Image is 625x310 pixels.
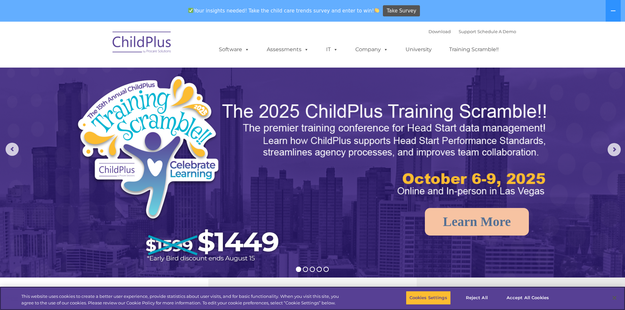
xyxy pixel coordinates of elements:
a: IT [320,43,344,56]
a: Company [349,43,395,56]
button: Close [607,291,622,305]
span: Phone number [91,70,119,75]
a: Support [459,29,476,34]
a: Software [212,43,256,56]
font: | [428,29,516,34]
a: University [399,43,438,56]
img: 👏 [374,8,379,13]
button: Cookies Settings [406,291,451,305]
a: Schedule A Demo [477,29,516,34]
a: Training Scramble!! [443,43,505,56]
a: Assessments [260,43,315,56]
img: ChildPlus by Procare Solutions [109,27,175,60]
span: Your insights needed! Take the child care trends survey and enter to win! [186,4,382,17]
button: Reject All [456,291,497,305]
img: ✅ [188,8,193,13]
span: Take Survey [387,5,416,17]
div: This website uses cookies to create a better user experience, provide statistics about user visit... [21,293,344,306]
a: Take Survey [383,5,420,17]
a: Download [428,29,451,34]
span: Last name [91,43,111,48]
a: Learn More [425,208,529,236]
button: Accept All Cookies [503,291,552,305]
